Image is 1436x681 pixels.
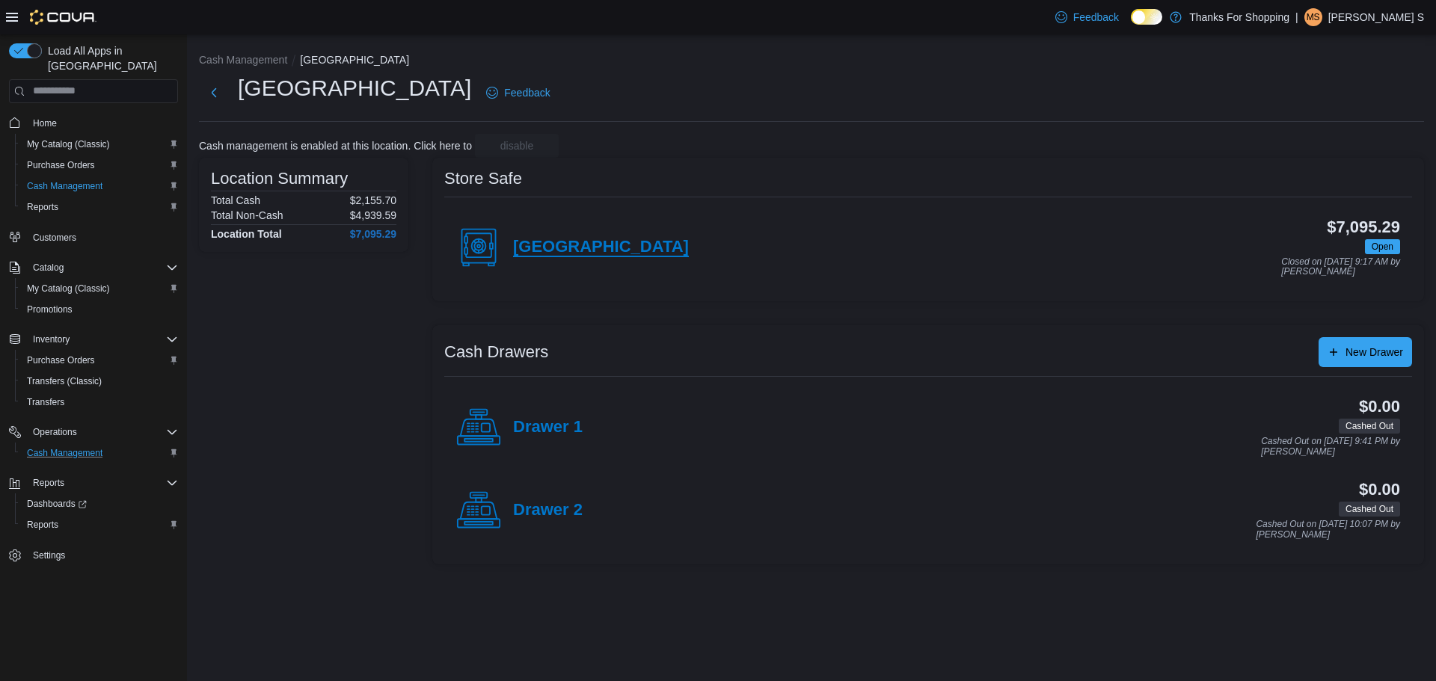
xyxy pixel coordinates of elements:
[350,228,396,240] h4: $7,095.29
[27,159,95,171] span: Purchase Orders
[27,138,110,150] span: My Catalog (Classic)
[33,549,65,561] span: Settings
[199,54,287,66] button: Cash Management
[444,343,548,361] h3: Cash Drawers
[3,257,184,278] button: Catalog
[33,333,70,345] span: Inventory
[211,194,260,206] h6: Total Cash
[513,501,583,520] h4: Drawer 2
[21,156,101,174] a: Purchase Orders
[1365,239,1400,254] span: Open
[27,259,70,277] button: Catalog
[1346,419,1393,433] span: Cashed Out
[21,351,178,369] span: Purchase Orders
[513,238,689,257] h4: [GEOGRAPHIC_DATA]
[1261,437,1400,457] p: Cashed Out on [DATE] 9:41 PM by [PERSON_NAME]
[1359,481,1400,499] h3: $0.00
[199,78,229,108] button: Next
[1346,345,1403,360] span: New Drawer
[27,330,76,348] button: Inventory
[21,516,64,534] a: Reports
[21,198,64,216] a: Reports
[3,329,184,350] button: Inventory
[21,135,178,153] span: My Catalog (Classic)
[21,177,178,195] span: Cash Management
[1372,240,1393,253] span: Open
[33,232,76,244] span: Customers
[3,112,184,134] button: Home
[475,134,559,158] button: disable
[27,375,102,387] span: Transfers (Classic)
[211,209,283,221] h6: Total Non-Cash
[444,170,522,188] h3: Store Safe
[1328,8,1424,26] p: [PERSON_NAME] S
[1319,337,1412,367] button: New Drawer
[27,259,178,277] span: Catalog
[27,354,95,366] span: Purchase Orders
[21,177,108,195] a: Cash Management
[21,516,178,534] span: Reports
[21,351,101,369] a: Purchase Orders
[15,371,184,392] button: Transfers (Classic)
[15,443,184,463] button: Cash Management
[21,135,116,153] a: My Catalog (Classic)
[27,228,178,247] span: Customers
[21,301,178,318] span: Promotions
[15,176,184,197] button: Cash Management
[15,278,184,299] button: My Catalog (Classic)
[350,209,396,221] p: $4,939.59
[211,228,282,240] h4: Location Total
[21,372,108,390] a: Transfers (Classic)
[42,43,178,73] span: Load All Apps in [GEOGRAPHIC_DATA]
[27,519,58,531] span: Reports
[350,194,396,206] p: $2,155.70
[27,474,178,492] span: Reports
[21,372,178,390] span: Transfers (Classic)
[21,393,70,411] a: Transfers
[300,54,409,66] button: [GEOGRAPHIC_DATA]
[1049,2,1125,32] a: Feedback
[1281,257,1400,277] p: Closed on [DATE] 9:17 AM by [PERSON_NAME]
[1189,8,1289,26] p: Thanks For Shopping
[27,396,64,408] span: Transfers
[15,392,184,413] button: Transfers
[1304,8,1322,26] div: Meade S
[33,117,57,129] span: Home
[15,350,184,371] button: Purchase Orders
[27,498,87,510] span: Dashboards
[15,299,184,320] button: Promotions
[1359,398,1400,416] h3: $0.00
[27,283,110,295] span: My Catalog (Classic)
[3,472,184,493] button: Reports
[33,262,64,274] span: Catalog
[480,78,556,108] a: Feedback
[3,227,184,248] button: Customers
[27,546,178,564] span: Settings
[21,198,178,216] span: Reports
[30,10,96,25] img: Cova
[27,423,178,441] span: Operations
[1131,9,1162,25] input: Dark Mode
[3,544,184,566] button: Settings
[27,180,102,192] span: Cash Management
[1346,502,1393,516] span: Cashed Out
[15,197,184,218] button: Reports
[27,229,82,247] a: Customers
[15,493,184,514] a: Dashboards
[21,495,178,513] span: Dashboards
[513,418,583,437] h4: Drawer 1
[21,393,178,411] span: Transfers
[15,514,184,535] button: Reports
[27,474,70,492] button: Reports
[1339,502,1400,517] span: Cashed Out
[27,423,83,441] button: Operations
[27,201,58,213] span: Reports
[21,156,178,174] span: Purchase Orders
[27,330,178,348] span: Inventory
[500,138,533,153] span: disable
[27,447,102,459] span: Cash Management
[21,444,178,462] span: Cash Management
[3,422,184,443] button: Operations
[21,495,93,513] a: Dashboards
